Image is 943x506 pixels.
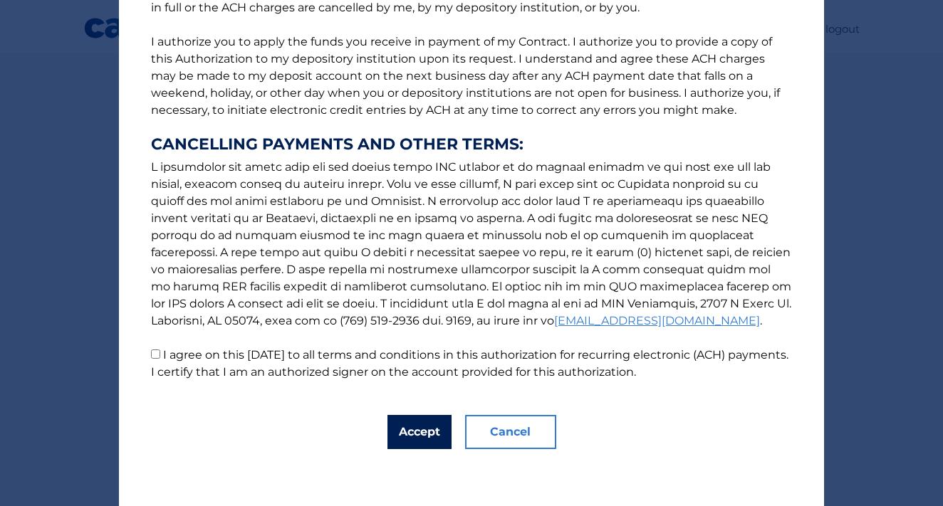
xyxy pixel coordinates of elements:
a: [EMAIL_ADDRESS][DOMAIN_NAME] [554,314,760,327]
strong: CANCELLING PAYMENTS AND OTHER TERMS: [151,136,792,153]
label: I agree on this [DATE] to all terms and conditions in this authorization for recurring electronic... [151,348,788,379]
button: Accept [387,415,452,449]
button: Cancel [465,415,556,449]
